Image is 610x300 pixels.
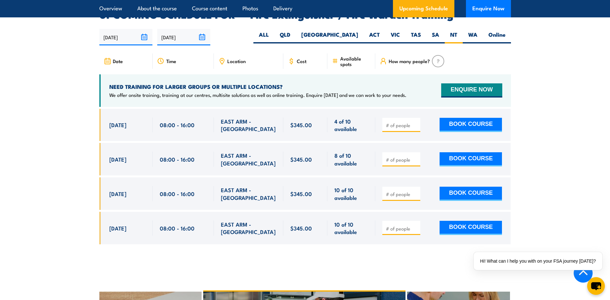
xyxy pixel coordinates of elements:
span: $345.00 [290,155,312,163]
button: ENQUIRE NOW [441,83,502,98]
input: # of people [386,122,418,128]
span: 08:00 - 16:00 [160,224,195,232]
label: QLD [274,31,296,43]
span: 4 of 10 available [334,117,368,133]
button: BOOK COURSE [440,152,502,166]
span: How many people? [389,58,430,64]
div: Hi! What can I help you with on your FSA journey [DATE]? [474,252,602,270]
label: NT [445,31,463,43]
span: 08:00 - 16:00 [160,190,195,197]
label: ALL [253,31,274,43]
span: Location [227,58,246,64]
span: Time [166,58,176,64]
button: BOOK COURSE [440,118,502,132]
input: To date [157,29,210,45]
label: SA [426,31,445,43]
label: [GEOGRAPHIC_DATA] [296,31,364,43]
span: 10 of 10 available [334,186,368,201]
span: EAST ARM - [GEOGRAPHIC_DATA] [221,117,276,133]
span: [DATE] [109,224,126,232]
span: EAST ARM - [GEOGRAPHIC_DATA] [221,220,276,236]
label: VIC [385,31,405,43]
input: From date [99,29,152,45]
h2: UPCOMING SCHEDULE FOR - "Fire Extinguisher / Fire Warden Training" [99,10,511,19]
input: # of people [386,156,418,163]
input: # of people [386,225,418,232]
label: Online [483,31,511,43]
button: BOOK COURSE [440,187,502,201]
span: Cost [297,58,306,64]
h4: NEED TRAINING FOR LARGER GROUPS OR MULTIPLE LOCATIONS? [109,83,406,90]
span: 10 of 10 available [334,220,368,236]
span: 8 of 10 available [334,152,368,167]
span: $345.00 [290,190,312,197]
label: ACT [364,31,385,43]
span: Date [113,58,123,64]
input: # of people [386,191,418,197]
span: 08:00 - 16:00 [160,121,195,128]
span: EAST ARM - [GEOGRAPHIC_DATA] [221,186,276,201]
label: TAS [405,31,426,43]
span: Available spots [340,56,371,67]
label: WA [463,31,483,43]
span: $345.00 [290,121,312,128]
span: EAST ARM - [GEOGRAPHIC_DATA] [221,152,276,167]
span: [DATE] [109,155,126,163]
button: BOOK COURSE [440,221,502,235]
span: $345.00 [290,224,312,232]
button: chat-button [587,277,605,295]
p: We offer onsite training, training at our centres, multisite solutions as well as online training... [109,92,406,98]
span: [DATE] [109,121,126,128]
span: [DATE] [109,190,126,197]
span: 08:00 - 16:00 [160,155,195,163]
